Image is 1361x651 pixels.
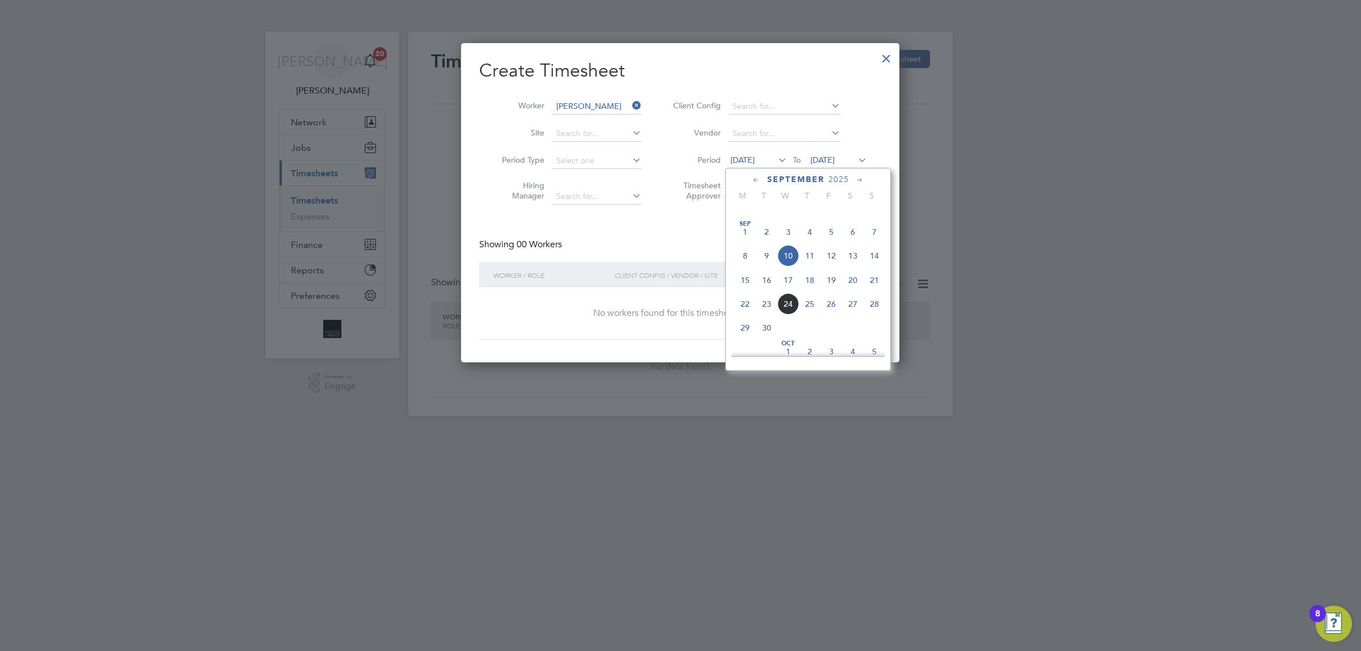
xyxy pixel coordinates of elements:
[730,155,755,165] span: [DATE]
[552,153,641,169] input: Select one
[756,221,777,243] span: 2
[842,221,864,243] span: 6
[734,221,756,243] span: 1
[493,100,544,111] label: Worker
[767,175,825,184] span: September
[799,293,821,315] span: 25
[670,100,721,111] label: Client Config
[842,293,864,315] span: 27
[493,128,544,138] label: Site
[842,269,864,291] span: 20
[861,191,882,201] span: S
[789,153,804,167] span: To
[734,269,756,291] span: 15
[821,269,842,291] span: 19
[493,180,544,201] label: Hiring Manager
[756,245,777,267] span: 9
[864,245,885,267] span: 14
[732,191,753,201] span: M
[756,269,777,291] span: 16
[821,293,842,315] span: 26
[796,191,818,201] span: T
[493,155,544,165] label: Period Type
[821,341,842,362] span: 3
[777,221,799,243] span: 3
[799,245,821,267] span: 11
[777,341,799,362] span: 1
[839,191,861,201] span: S
[775,191,796,201] span: W
[734,245,756,267] span: 8
[777,341,799,346] span: Oct
[753,191,775,201] span: T
[552,99,641,115] input: Search for...
[756,317,777,339] span: 30
[818,191,839,201] span: F
[777,293,799,315] span: 24
[829,175,849,184] span: 2025
[734,317,756,339] span: 29
[1316,606,1352,642] button: Open Resource Center, 8 new notifications
[479,59,881,83] h2: Create Timesheet
[729,126,840,142] input: Search for...
[864,293,885,315] span: 28
[612,262,794,288] div: Client Config / Vendor / Site
[552,126,641,142] input: Search for...
[729,99,840,115] input: Search for...
[734,293,756,315] span: 22
[777,269,799,291] span: 17
[670,155,721,165] label: Period
[777,245,799,267] span: 10
[517,239,562,250] span: 00 Workers
[799,221,821,243] span: 4
[670,180,721,201] label: Timesheet Approver
[1315,614,1320,628] div: 8
[821,245,842,267] span: 12
[864,221,885,243] span: 7
[756,293,777,315] span: 23
[842,341,864,362] span: 4
[670,128,721,138] label: Vendor
[799,341,821,362] span: 2
[479,239,564,251] div: Showing
[864,341,885,362] span: 5
[799,269,821,291] span: 18
[864,269,885,291] span: 21
[842,245,864,267] span: 13
[491,307,870,319] div: No workers found for this timesheet period.
[734,221,756,227] span: Sep
[552,189,641,205] input: Search for...
[821,221,842,243] span: 5
[491,262,612,288] div: Worker / Role
[810,155,835,165] span: [DATE]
